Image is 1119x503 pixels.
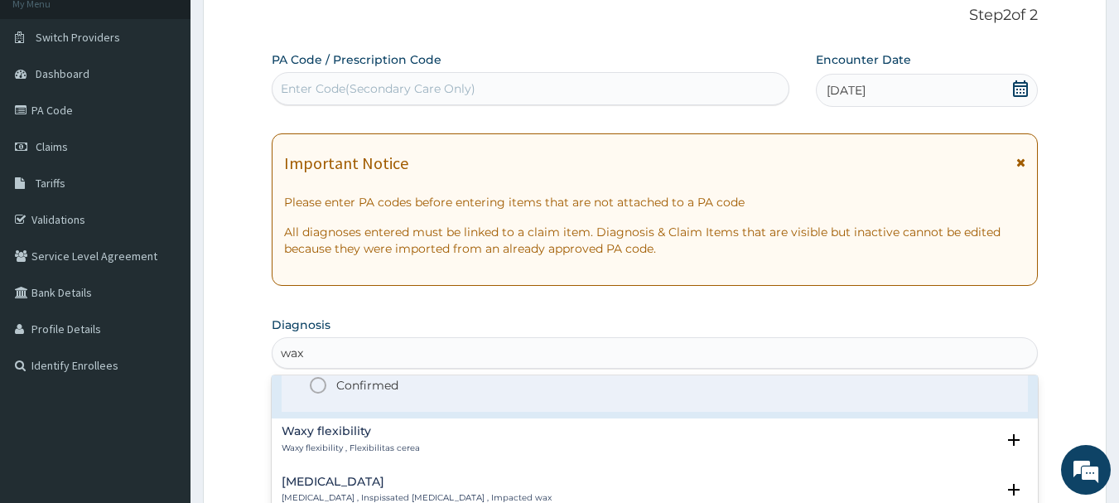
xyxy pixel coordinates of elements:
img: d_794563401_company_1708531726252_794563401 [31,83,67,124]
span: Switch Providers [36,30,120,45]
h1: Important Notice [284,154,408,172]
textarea: Type your message and hit 'Enter' [8,331,316,389]
p: Step 2 of 2 [272,7,1039,25]
h4: [MEDICAL_DATA] [282,476,552,488]
span: Dashboard [36,66,89,81]
span: [DATE] [827,82,866,99]
p: Please enter PA codes before entering items that are not attached to a PA code [284,194,1026,210]
i: open select status [1004,430,1024,450]
span: We're online! [96,148,229,315]
p: All diagnoses entered must be linked to a claim item. Diagnosis & Claim Items that are visible bu... [284,224,1026,257]
span: Tariffs [36,176,65,191]
i: status option filled [308,375,328,395]
div: Minimize live chat window [272,8,311,48]
div: Chat with us now [86,93,278,114]
span: Claims [36,139,68,154]
p: Waxy flexibility , Flexibilitas cerea [282,443,420,454]
label: Diagnosis [272,317,330,333]
p: Confirmed [336,377,398,394]
h4: Waxy flexibility [282,425,420,438]
label: Encounter Date [816,51,911,68]
div: Enter Code(Secondary Care Only) [281,80,475,97]
label: PA Code / Prescription Code [272,51,441,68]
i: open select status [1004,480,1024,500]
